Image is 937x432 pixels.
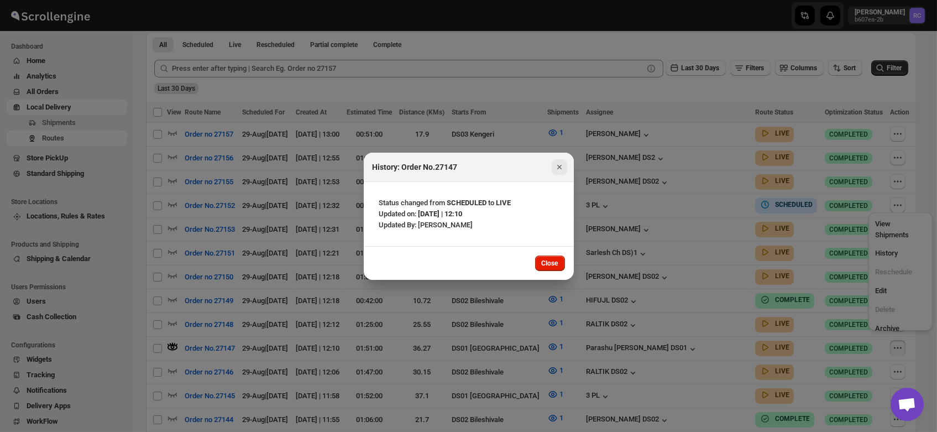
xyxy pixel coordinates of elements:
button: Close [552,159,567,175]
h2: History: Order No.27147 [373,162,458,173]
span: Close [542,259,558,268]
b: LIVE [496,199,511,207]
b: SCHEDULED [447,199,487,207]
a: Open chat [891,388,924,421]
button: Close [535,256,565,271]
b: [DATE] | 12:10 [418,210,463,218]
div: Updated By: [PERSON_NAME] [379,220,558,231]
h3: Status changed from to Updated on: [379,197,558,220]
